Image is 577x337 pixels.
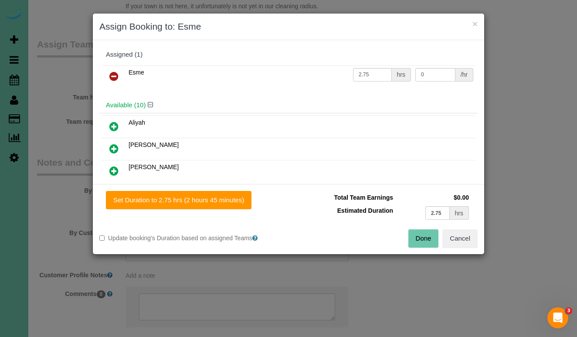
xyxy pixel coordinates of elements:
h3: Assign Booking to: Esme [99,20,478,33]
input: Update booking's Duration based on assigned Teams [99,235,105,241]
span: Aliyah [129,119,145,126]
span: Estimated Duration [337,207,393,214]
div: /hr [455,68,473,82]
span: [PERSON_NAME] [129,163,179,170]
button: Cancel [442,229,478,248]
span: Esme [129,69,144,76]
button: Done [408,229,439,248]
h4: Available (10) [106,102,471,109]
span: 3 [565,307,572,314]
div: hrs [450,206,469,220]
td: Total Team Earnings [295,191,395,204]
button: Set Duration to 2.75 hrs (2 hours 45 minutes) [106,191,251,209]
button: × [472,19,478,28]
label: Update booking's Duration based on assigned Teams [99,234,282,242]
span: [PERSON_NAME] [129,141,179,148]
div: Assigned (1) [106,51,471,58]
td: $0.00 [395,191,471,204]
iframe: Intercom live chat [547,307,568,328]
div: hrs [392,68,411,82]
